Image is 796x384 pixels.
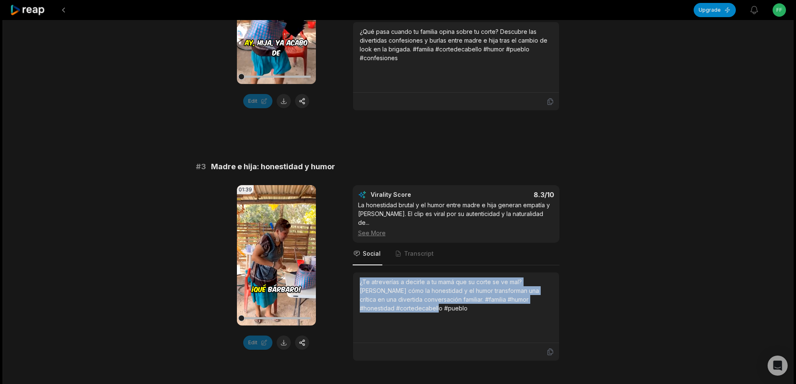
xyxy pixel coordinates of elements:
div: ¿Qué pasa cuando tu familia opina sobre tu corte? Descubre las divertidas confesiones y burlas en... [360,27,552,62]
span: Social [363,249,381,258]
div: Virality Score [371,191,460,199]
video: Your browser does not support mp4 format. [237,185,316,326]
span: # 3 [196,161,206,173]
span: Madre e hija: honestidad y humor [211,161,335,173]
button: Edit [243,94,272,108]
div: See More [358,229,554,237]
button: Upgrade [694,3,736,17]
nav: Tabs [353,243,559,265]
button: Edit [243,336,272,350]
div: La honestidad brutal y el humor entre madre e hija generan empatía y [PERSON_NAME]. El clip es vi... [358,201,554,237]
div: 8.3 /10 [464,191,554,199]
div: ¿Te atreverías a decirle a tu mamá que su corte se ve mal? [PERSON_NAME] cómo la honestidad y el ... [360,277,552,313]
span: Transcript [404,249,434,258]
div: Open Intercom Messenger [768,356,788,376]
